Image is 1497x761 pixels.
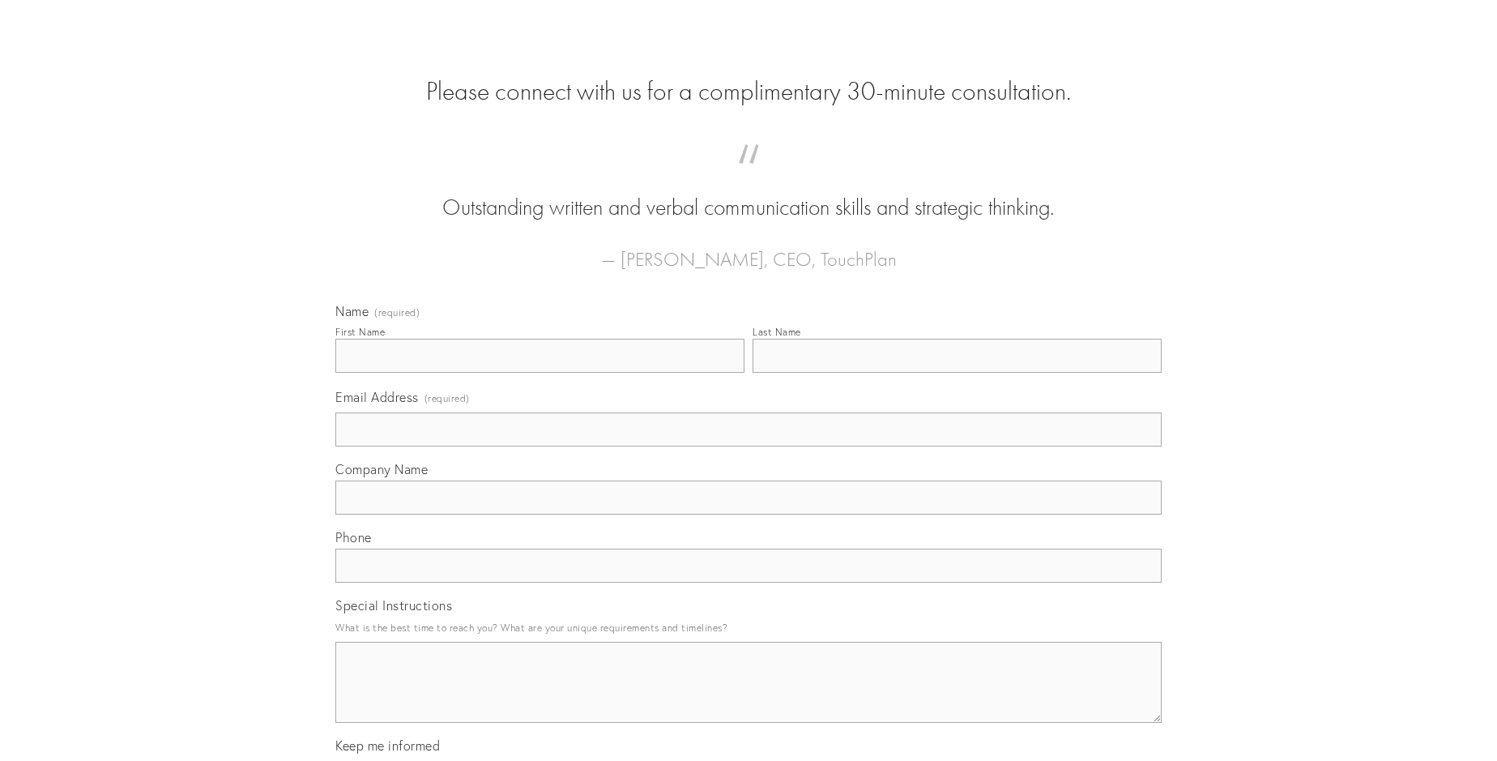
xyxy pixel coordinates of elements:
span: Keep me informed [335,737,440,754]
span: Special Instructions [335,597,452,614]
span: (required) [374,308,420,318]
p: What is the best time to reach you? What are your unique requirements and timelines? [335,617,1162,639]
span: Company Name [335,461,428,477]
span: (required) [424,387,470,409]
span: Phone [335,529,372,545]
h2: Please connect with us for a complimentary 30-minute consultation. [335,76,1162,107]
span: “ [361,160,1136,192]
figcaption: — [PERSON_NAME], CEO, TouchPlan [361,224,1136,276]
div: First Name [335,326,385,338]
div: Last Name [753,326,801,338]
blockquote: Outstanding written and verbal communication skills and strategic thinking. [361,160,1136,224]
span: Email Address [335,389,419,405]
span: Name [335,303,369,319]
